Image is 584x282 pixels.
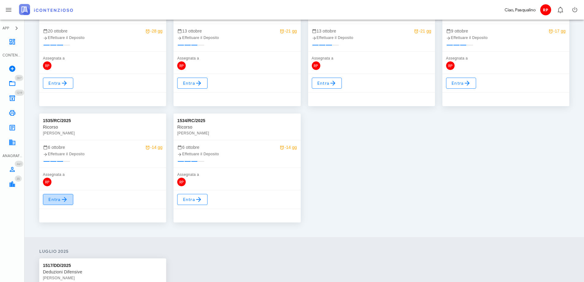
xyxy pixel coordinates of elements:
a: Entra [177,194,208,205]
div: Effettuare il Deposito [312,35,431,41]
div: [PERSON_NAME] [43,275,162,281]
div: Effettuare il Deposito [177,35,297,41]
a: Entra [43,78,73,89]
div: -14 gg [280,144,297,151]
div: Ricorso [177,124,297,130]
div: Effettuare il Deposito [177,151,297,157]
span: Entra [48,196,68,203]
span: RP [312,61,320,70]
span: Distintivo [15,75,23,81]
span: Entra [317,79,337,87]
button: Distintivo [553,2,567,17]
div: 9 ottobre [446,28,566,34]
div: 1517/DD/2025 [43,262,71,269]
div: 1534/RC/2025 [177,117,205,124]
div: 6 ottobre [43,144,162,151]
div: Effettuare il Deposito [43,35,162,41]
img: logo-text-2x.png [19,4,73,15]
span: 461 [17,162,21,166]
span: 35 [17,177,20,181]
div: Assegnata a [43,172,162,178]
div: Ciao, Pasqualino [505,7,536,13]
span: Entra [48,79,68,87]
span: Entra [182,196,202,203]
a: Entra [446,78,476,89]
div: Ricorso [43,124,162,130]
div: Assegnata a [177,172,297,178]
span: 1219 [17,91,22,95]
div: Assegnata a [177,55,297,61]
div: ANAGRAFICA [2,153,22,159]
div: -28 gg [145,28,162,34]
a: Entra [43,194,73,205]
span: RP [177,178,186,186]
span: Entra [451,79,471,87]
div: 13 ottobre [177,28,297,34]
span: RP [540,4,551,15]
span: RP [177,61,186,70]
div: -21 gg [280,28,297,34]
span: Entra [182,79,202,87]
div: Assegnata a [312,55,431,61]
div: Assegnata a [446,55,566,61]
div: 1535/RC/2025 [43,117,71,124]
div: 20 ottobre [43,28,162,34]
h4: luglio 2025 [39,248,569,255]
a: Entra [312,78,342,89]
a: Entra [177,78,208,89]
div: Assegnata a [43,55,162,61]
div: 6 ottobre [177,144,297,151]
span: RP [446,61,455,70]
div: [PERSON_NAME] [43,130,162,136]
button: RP [538,2,553,17]
span: RP [43,178,52,186]
div: -14 gg [145,144,162,151]
span: Distintivo [15,90,24,96]
div: -21 gg [414,28,431,34]
div: CONTENZIOSO [2,52,22,58]
span: Distintivo [15,176,22,182]
span: RP [43,61,52,70]
div: [PERSON_NAME] [177,130,297,136]
div: Deduzioni Difensive [43,269,162,275]
span: Distintivo [15,161,23,167]
div: Effettuare il Deposito [446,35,566,41]
div: -17 gg [548,28,566,34]
div: Effettuare il Deposito [43,151,162,157]
div: 13 ottobre [312,28,431,34]
span: 287 [17,76,21,80]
